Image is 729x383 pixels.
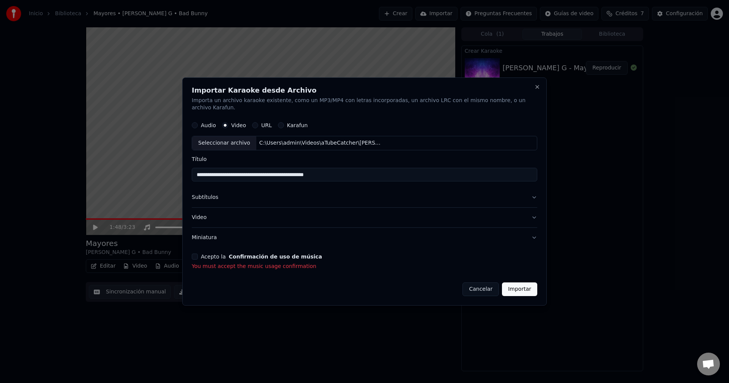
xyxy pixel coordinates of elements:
[192,228,537,247] button: Miniatura
[229,254,322,259] button: Acepto la
[192,137,256,150] div: Seleccionar archivo
[287,123,308,128] label: Karafun
[502,282,537,296] button: Importar
[201,123,216,128] label: Audio
[231,123,246,128] label: Video
[192,97,537,112] p: Importa un archivo karaoke existente, como un MP3/MP4 con letras incorporadas, un archivo LRC con...
[261,123,272,128] label: URL
[192,208,537,227] button: Video
[256,140,385,147] div: C:\Users\admin\Videos\aTubeCatcher\[PERSON_NAME] - Que sera de ti (KARAOKE) [Instrumental y letra...
[192,263,537,270] p: You must accept the music usage confirmation
[192,157,537,162] label: Título
[192,188,537,208] button: Subtítulos
[462,282,499,296] button: Cancelar
[201,254,322,259] label: Acepto la
[192,87,537,94] h2: Importar Karaoke desde Archivo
